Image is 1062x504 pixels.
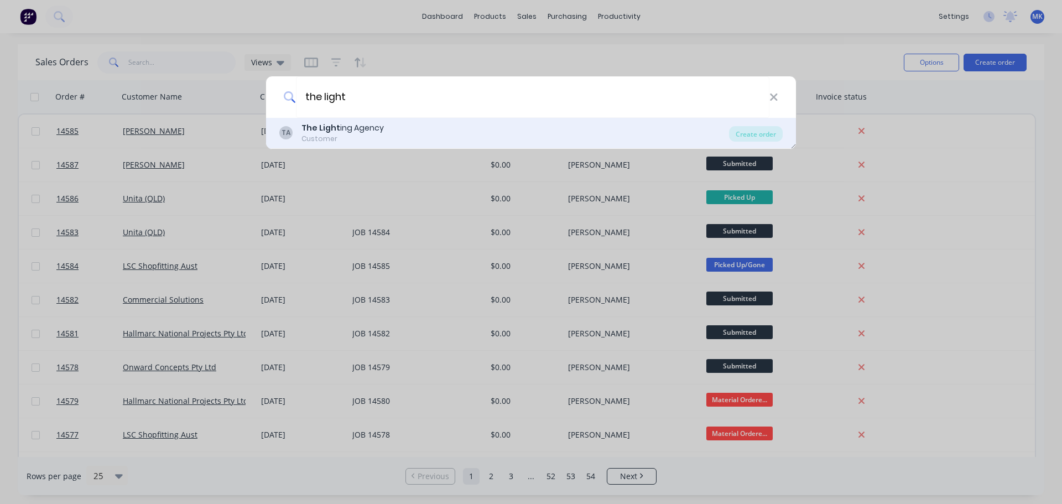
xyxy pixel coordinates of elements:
div: ing Agency [301,122,384,134]
div: Customer [301,134,384,144]
div: TA [279,126,293,139]
b: The Light [301,122,340,133]
div: Create order [729,126,783,142]
input: Enter a customer name to create a new order... [296,76,769,118]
